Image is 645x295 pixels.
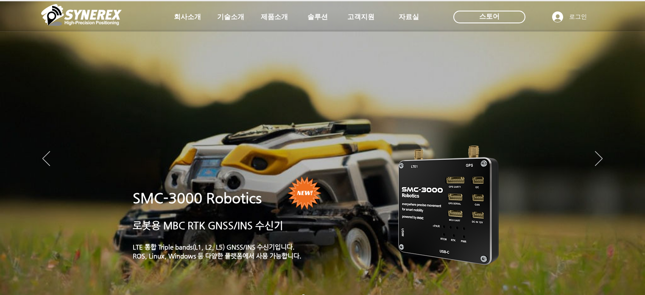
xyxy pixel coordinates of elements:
div: 스토어 [453,11,525,23]
a: 기술소개 [209,8,252,25]
a: SMC-3000 Robotics [133,190,262,206]
a: 자료실 [388,8,430,25]
a: 로봇용 MBC RTK GNSS/INS 수신기 [133,220,283,231]
span: 제품소개 [261,13,288,22]
a: 회사소개 [166,8,209,25]
img: KakaoTalk_20241224_155801212.png [386,133,511,275]
a: LTE 통합 Triple bands(L1, L2, L5) GNSS/INS 수신기입니다. [133,243,295,250]
a: 솔루션 [296,8,339,25]
span: 솔루션 [307,13,328,22]
a: 고객지원 [340,8,382,25]
span: 회사소개 [174,13,201,22]
button: 다음 [595,151,603,167]
span: 스토어 [479,12,500,21]
button: 로그인 [546,9,593,25]
a: ROS, Linux, Windows 등 다양한 플랫폼에서 사용 가능합니다. [133,252,302,259]
img: 씨너렉스_White_simbol_대지 1.png [41,2,122,28]
span: 자료실 [399,13,419,22]
a: 제품소개 [253,8,296,25]
span: 기술소개 [217,13,244,22]
span: 로그인 [566,13,590,21]
span: 고객지원 [347,13,374,22]
button: 이전 [42,151,50,167]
